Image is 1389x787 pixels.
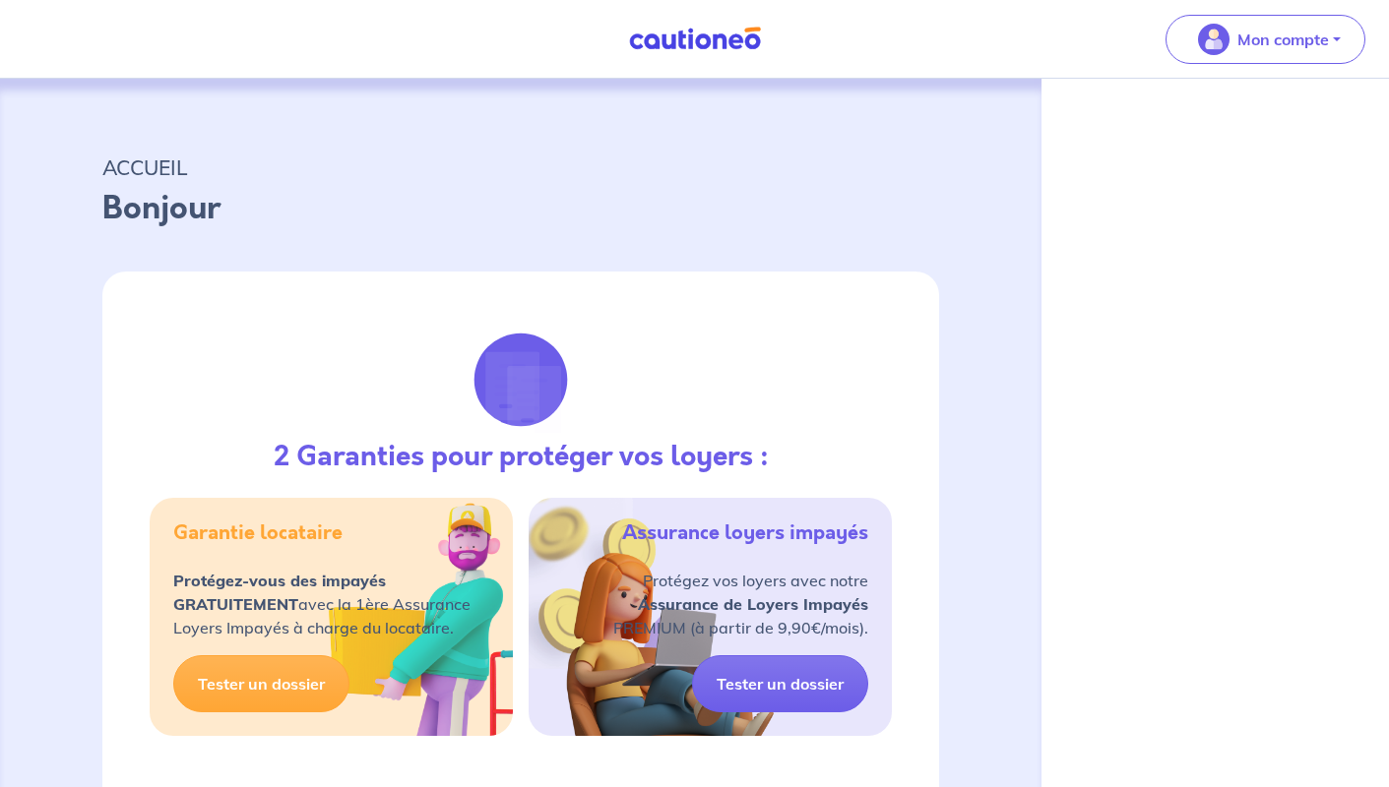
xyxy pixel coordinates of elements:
p: Mon compte [1237,28,1329,51]
h5: Garantie locataire [173,521,343,545]
img: illu_account_valid_menu.svg [1198,24,1230,55]
p: avec la 1ère Assurance Loyers Impayés à charge du locataire. [173,569,471,639]
img: Cautioneo [621,27,769,51]
p: ACCUEIL [102,150,939,185]
a: Tester un dossier [692,655,868,712]
img: justif-loupe [468,327,574,433]
h5: Assurance loyers impayés [622,521,868,545]
p: Protégez vos loyers avec notre PREMIUM (à partir de 9,90€/mois). [613,569,868,639]
p: Bonjour [102,185,939,232]
strong: Assurance de Loyers Impayés [638,594,868,614]
strong: Protégez-vous des impayés GRATUITEMENT [173,571,386,614]
a: Tester un dossier [173,655,349,712]
button: illu_account_valid_menu.svgMon compte [1166,15,1365,64]
h3: 2 Garanties pour protéger vos loyers : [274,441,769,474]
